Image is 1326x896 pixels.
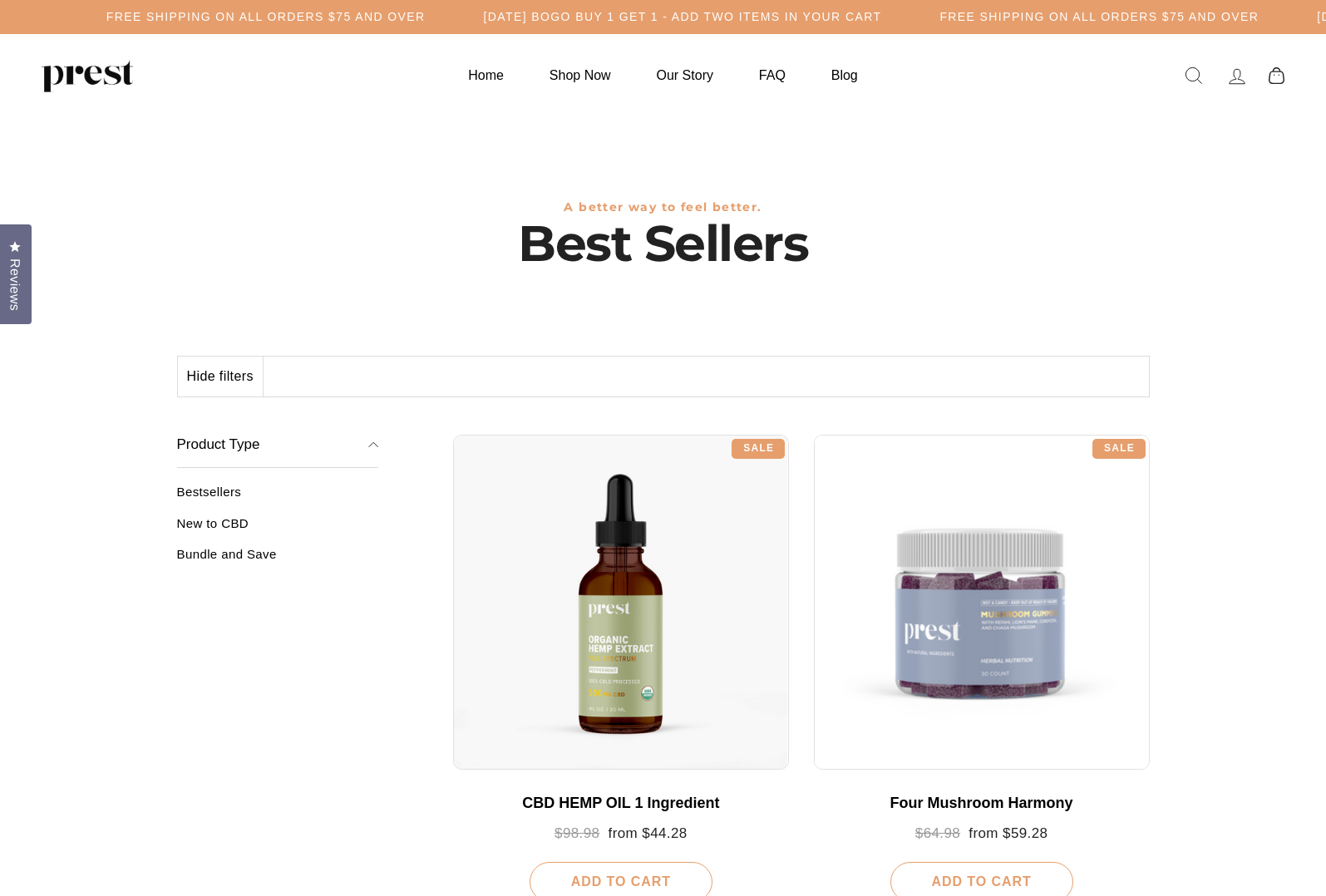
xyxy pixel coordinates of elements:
[470,795,772,813] div: CBD HEMP OIL 1 Ingredient
[447,59,525,91] a: Home
[470,825,772,843] div: from $44.28
[571,874,671,889] span: Add To Cart
[529,59,632,91] a: Shop Now
[939,10,1259,24] h5: Free Shipping on all orders $75 and over
[636,59,734,91] a: Our Story
[177,547,379,574] a: Bundle and Save
[484,10,882,24] h5: [DATE] BOGO BUY 1 GET 1 - ADD TWO ITEMS IN YOUR CART
[931,874,1031,889] span: Add To Cart
[915,825,960,841] span: $64.98
[811,59,879,91] a: Blog
[831,825,1133,843] div: from $59.28
[178,357,264,396] button: Hide filters
[831,795,1133,813] div: Four Mushroom Harmony
[106,10,426,24] h5: Free Shipping on all orders $75 and over
[732,439,785,459] div: Sale
[177,422,379,469] button: Product Type
[42,59,133,92] img: PREST ORGANICS
[447,59,878,91] ul: Primary
[555,825,599,841] span: $98.98
[177,516,379,544] a: New to CBD
[4,258,26,311] span: Reviews
[177,214,1150,273] h1: Best Sellers
[1092,439,1146,459] div: Sale
[177,485,379,512] a: Bestsellers
[177,200,1150,214] h3: A better way to feel better.
[738,59,806,91] a: FAQ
